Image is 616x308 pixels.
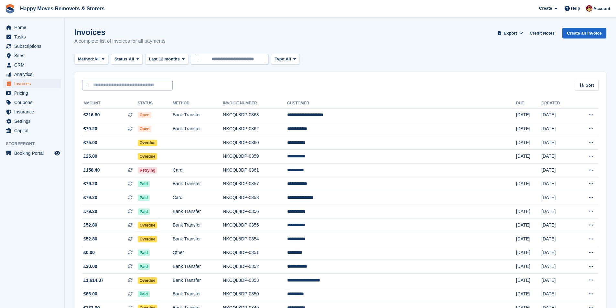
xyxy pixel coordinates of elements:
[14,32,53,41] span: Tasks
[82,98,138,109] th: Amount
[74,54,108,65] button: Method: All
[223,177,287,191] td: NKCQL8DP-0357
[14,126,53,135] span: Capital
[516,98,542,109] th: Due
[14,51,53,60] span: Sites
[223,191,287,205] td: NKCQL8DP-0358
[541,177,574,191] td: [DATE]
[586,5,592,12] img: Steven Fry
[223,98,287,109] th: Invoice Number
[5,4,15,14] img: stora-icon-8386f47178a22dfd0bd8f6a31ec36ba5ce8667c1dd55bd0f319d3a0aa187defe.svg
[138,250,150,256] span: Paid
[173,108,223,122] td: Bank Transfer
[3,32,61,41] a: menu
[3,70,61,79] a: menu
[516,150,542,164] td: [DATE]
[541,122,574,136] td: [DATE]
[516,273,542,287] td: [DATE]
[173,177,223,191] td: Bank Transfer
[83,263,97,270] span: £30.00
[541,287,574,301] td: [DATE]
[541,191,574,205] td: [DATE]
[3,51,61,60] a: menu
[53,149,61,157] a: Preview store
[516,205,542,218] td: [DATE]
[83,125,97,132] span: £79.20
[3,23,61,32] a: menu
[539,5,552,12] span: Create
[138,222,157,228] span: Overdue
[223,164,287,177] td: NKCQL8DP-0361
[541,205,574,218] td: [DATE]
[14,42,53,51] span: Subscriptions
[541,218,574,232] td: [DATE]
[516,232,542,246] td: [DATE]
[14,98,53,107] span: Coupons
[83,167,100,174] span: £158.40
[223,246,287,260] td: NKCQL8DP-0351
[516,260,542,274] td: [DATE]
[541,232,574,246] td: [DATE]
[223,273,287,287] td: NKCQL8DP-0353
[562,28,606,38] a: Create an Invoice
[173,205,223,218] td: Bank Transfer
[223,136,287,150] td: NKCQL8DP-0360
[14,23,53,32] span: Home
[223,205,287,218] td: NKCQL8DP-0356
[83,222,97,228] span: £52.80
[3,42,61,51] a: menu
[541,98,574,109] th: Created
[541,136,574,150] td: [DATE]
[504,30,517,37] span: Export
[83,153,97,160] span: £25.00
[541,164,574,177] td: [DATE]
[571,5,580,12] span: Help
[173,164,223,177] td: Card
[138,181,150,187] span: Paid
[145,54,188,65] button: Last 12 months
[14,149,53,158] span: Booking Portal
[138,126,152,132] span: Open
[516,287,542,301] td: [DATE]
[173,191,223,205] td: Card
[173,287,223,301] td: Bank Transfer
[516,246,542,260] td: [DATE]
[138,277,157,284] span: Overdue
[586,82,594,89] span: Sort
[129,56,134,62] span: All
[17,3,107,14] a: Happy Moves Removers & Storers
[3,126,61,135] a: menu
[271,54,299,65] button: Type: All
[83,194,97,201] span: £79.20
[223,232,287,246] td: NKCQL8DP-0354
[14,79,53,88] span: Invoices
[83,112,100,118] span: £316.80
[173,232,223,246] td: Bank Transfer
[541,150,574,164] td: [DATE]
[83,139,97,146] span: £75.00
[516,108,542,122] td: [DATE]
[3,60,61,69] a: menu
[286,56,291,62] span: All
[3,107,61,116] a: menu
[173,260,223,274] td: Bank Transfer
[83,208,97,215] span: £79.20
[223,287,287,301] td: NKCQL8DP-0350
[541,246,574,260] td: [DATE]
[83,180,97,187] span: £79.20
[173,273,223,287] td: Bank Transfer
[114,56,129,62] span: Status:
[287,98,516,109] th: Customer
[3,98,61,107] a: menu
[111,54,143,65] button: Status: All
[138,140,157,146] span: Overdue
[83,236,97,242] span: £52.80
[138,208,150,215] span: Paid
[138,112,152,118] span: Open
[173,246,223,260] td: Other
[516,177,542,191] td: [DATE]
[3,79,61,88] a: menu
[223,108,287,122] td: NKCQL8DP-0363
[74,28,166,37] h1: Invoices
[14,107,53,116] span: Insurance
